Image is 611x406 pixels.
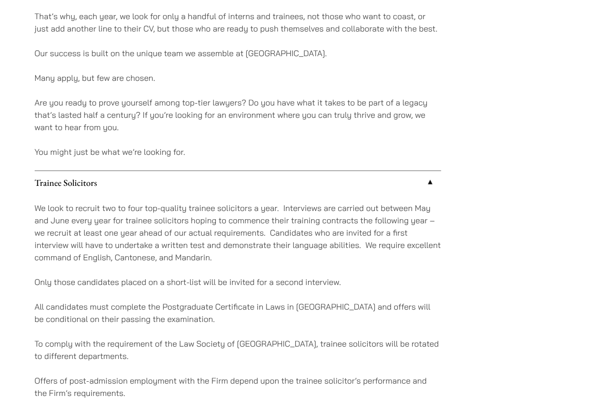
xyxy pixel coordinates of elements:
p: All candidates must complete the Postgraduate Certificate in Laws in [GEOGRAPHIC_DATA] and offers... [35,301,441,325]
p: To comply with the requirement of the Law Society of [GEOGRAPHIC_DATA], trainee solicitors will b... [35,337,441,362]
p: That’s why, each year, we look for only a handful of interns and trainees, not those who want to ... [35,10,441,35]
a: Trainee Solicitors [35,171,441,195]
p: Our success is built on the unique team we assemble at [GEOGRAPHIC_DATA]. [35,47,441,59]
p: We look to recruit two to four top-quality trainee solicitors a year. Interviews are carried out ... [35,202,441,264]
p: Many apply, but few are chosen. [35,72,441,84]
p: Offers of post-admission employment with the Firm depend upon the trainee solicitor’s performance... [35,374,441,399]
p: Only those candidates placed on a short-list will be invited for a second interview. [35,276,441,288]
p: Are you ready to prove yourself among top-tier lawyers? Do you have what it takes to be part of a... [35,96,441,133]
p: You might just be what we’re looking for. [35,146,441,158]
